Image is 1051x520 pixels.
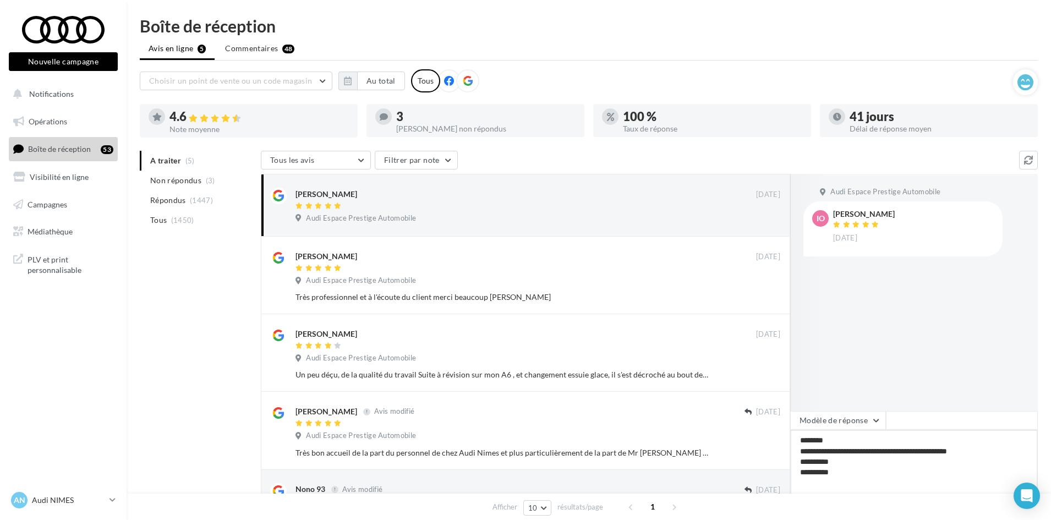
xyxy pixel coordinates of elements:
div: [PERSON_NAME] [295,251,357,262]
span: Boîte de réception [28,144,91,154]
div: Boîte de réception [140,18,1038,34]
div: [PERSON_NAME] non répondus [396,125,576,133]
span: Tous les avis [270,155,315,165]
button: Au total [357,72,405,90]
div: 48 [282,45,295,53]
span: résultats/page [557,502,603,512]
span: AN [14,495,25,506]
button: Choisir un point de vente ou un code magasin [140,72,332,90]
a: Campagnes [7,193,120,216]
div: Nono 93 [295,484,325,495]
span: [DATE] [756,407,780,417]
span: Avis modifié [342,485,382,494]
div: 4.6 [169,111,349,123]
a: PLV et print personnalisable [7,248,120,280]
span: Afficher [492,502,517,512]
span: Opérations [29,117,67,126]
span: Audi Espace Prestige Automobile [306,431,416,441]
span: Commentaires [225,43,278,54]
a: Médiathèque [7,220,120,243]
span: (1450) [171,216,194,225]
span: [DATE] [756,485,780,495]
button: Notifications [7,83,116,106]
button: Au total [338,72,405,90]
span: [DATE] [756,190,780,200]
div: Délai de réponse moyen [850,125,1029,133]
span: Audi Espace Prestige Automobile [306,276,416,286]
span: (3) [206,176,215,185]
div: Open Intercom Messenger [1014,483,1040,509]
div: [PERSON_NAME] [295,406,357,417]
button: Filtrer par note [375,151,458,169]
div: [PERSON_NAME] [833,210,895,218]
span: 1 [644,498,661,516]
button: Nouvelle campagne [9,52,118,71]
span: Visibilité en ligne [30,172,89,182]
div: 53 [101,145,113,154]
div: Très professionnel et à l'écoute du client merci beaucoup [PERSON_NAME] [295,292,709,303]
button: 10 [523,500,551,516]
a: Boîte de réception53 [7,137,120,161]
a: Visibilité en ligne [7,166,120,189]
span: [DATE] [833,233,857,243]
span: (1447) [190,196,213,205]
span: Avis modifié [374,407,414,416]
div: 41 jours [850,111,1029,123]
span: Non répondus [150,175,201,186]
span: Notifications [29,89,74,98]
span: Audi Espace Prestige Automobile [306,353,416,363]
div: 100 % [623,111,802,123]
span: Médiathèque [28,227,73,236]
a: Opérations [7,110,120,133]
span: IO [817,213,825,224]
div: [PERSON_NAME] [295,189,357,200]
div: 3 [396,111,576,123]
span: Audi Espace Prestige Automobile [830,187,940,197]
span: Répondus [150,195,186,206]
span: Tous [150,215,167,226]
span: Choisir un point de vente ou un code magasin [149,76,312,85]
div: Note moyenne [169,125,349,133]
button: Modèle de réponse [790,411,886,430]
span: 10 [528,503,538,512]
span: Campagnes [28,199,67,209]
div: [PERSON_NAME] [295,329,357,340]
div: Tous [411,69,440,92]
p: Audi NIMES [32,495,105,506]
span: [DATE] [756,252,780,262]
span: PLV et print personnalisable [28,252,113,276]
span: Audi Espace Prestige Automobile [306,214,416,223]
button: Tous les avis [261,151,371,169]
div: Très bon accueil de la part du personnel de chez Audi Nimes et plus particulièrement de la part d... [295,447,709,458]
a: AN Audi NIMES [9,490,118,511]
span: [DATE] [756,330,780,340]
div: Taux de réponse [623,125,802,133]
div: Un peu déçu, de la qualité du travail Suite à révision sur mon A6 , et changement essuie glace, i... [295,369,709,380]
